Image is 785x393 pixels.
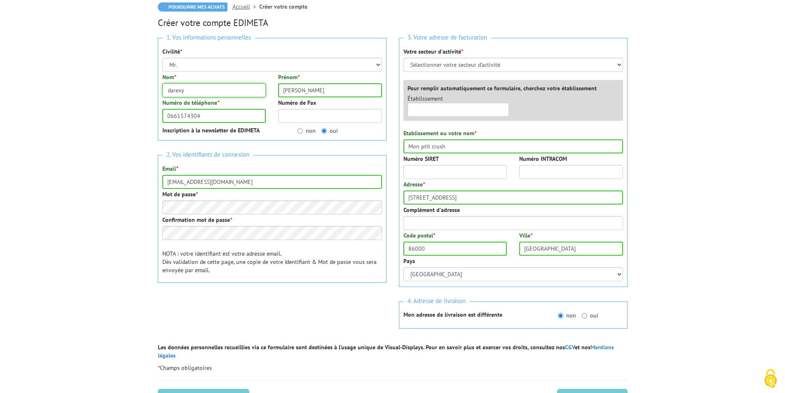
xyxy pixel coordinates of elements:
label: oui [321,127,338,135]
input: oui [582,313,587,318]
label: Nom [162,73,176,81]
li: Créer votre compte [259,2,307,11]
span: 2. Vos identifiants de connexion [162,149,253,160]
input: non [298,128,303,134]
input: non [558,313,563,318]
strong: Les données personnelles recueillies via ce formulaire sont destinées à l’usage unique de Visual-... [158,344,614,359]
span: 1. Vos informations personnelles [162,32,255,43]
strong: Inscription à la newsletter de EDIMETA [162,127,260,134]
h2: Créer votre compte EDIMETA [158,18,628,28]
label: Confirmation mot de passe [162,216,232,224]
img: Cookies (fenêtre modale) [760,368,781,389]
label: Numéro de téléphone [162,99,219,107]
span: 4. Adresse de livraison [403,296,470,307]
p: NOTA : votre identifiant est votre adresse email. Dès validation de cette page, une copie de votr... [162,249,382,274]
label: Prénom [278,73,300,81]
label: non [558,311,576,320]
span: 3. Votre adresse de facturation [403,32,491,43]
label: Code postal [403,231,435,240]
label: oui [582,311,598,320]
a: Accueil [232,3,259,10]
input: oui [321,128,327,134]
label: Civilité [162,47,182,56]
label: Pays [403,257,415,265]
label: Email [162,165,178,173]
label: Adresse [403,180,425,188]
a: CGV [565,344,575,351]
label: Complément d'adresse [403,206,460,214]
a: Mentions légales [158,344,614,359]
div: Établissement [401,94,516,117]
label: non [298,127,316,135]
iframe: reCAPTCHA [158,297,283,329]
button: Cookies (fenêtre modale) [756,365,785,393]
label: Ville [519,231,532,240]
label: Pour remplir automatiquement ce formulaire, cherchez votre établissement [408,84,597,92]
label: Etablissement ou votre nom [403,129,476,137]
a: Poursuivre mes achats [158,2,227,12]
strong: Mon adresse de livraison est différente [403,311,502,318]
label: Votre secteur d'activité [403,47,463,56]
label: Mot de passe [162,190,198,198]
label: Numéro INTRACOM [519,155,567,163]
label: Numéro de Fax [278,99,316,107]
label: Numéro SIRET [403,155,439,163]
p: Champs obligatoires [158,364,628,372]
